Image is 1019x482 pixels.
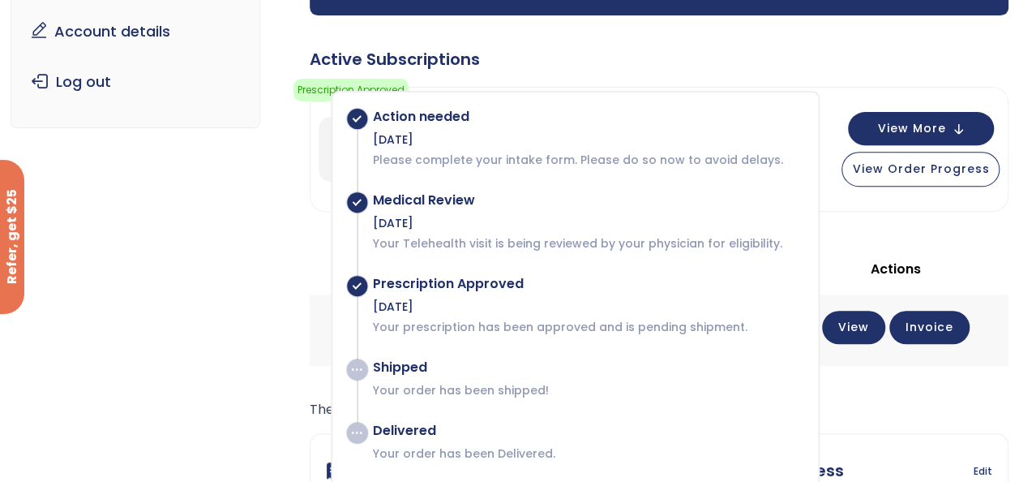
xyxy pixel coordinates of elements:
[24,65,247,99] a: Log out
[24,15,247,49] a: Account details
[877,123,945,134] span: View More
[373,445,803,462] p: Your order has been Delivered.
[373,359,803,376] div: Shipped
[293,79,409,101] span: Prescription Approved
[310,398,1008,421] p: The following addresses will be used on the checkout page by default.
[373,215,803,231] div: [DATE]
[310,48,1008,71] div: Active Subscriptions
[822,311,885,344] a: View
[373,319,803,335] p: Your prescription has been approved and is pending shipment.
[373,423,803,439] div: Delivered
[373,109,803,125] div: Action needed
[373,276,803,292] div: Prescription Approved
[373,299,803,315] div: [DATE]
[373,235,803,252] p: Your Telehealth visit is being reviewed by your physician for eligibility.
[889,311,970,344] a: Invoice
[373,192,803,209] div: Medical Review
[841,152,1000,187] button: View Order Progress
[373,152,803,168] p: Please complete your intake form. Please do so now to avoid delays.
[848,112,994,145] button: View More
[373,382,803,398] p: Your order has been shipped!
[373,131,803,148] div: [DATE]
[871,260,921,278] span: Actions
[852,161,989,177] span: View Order Progress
